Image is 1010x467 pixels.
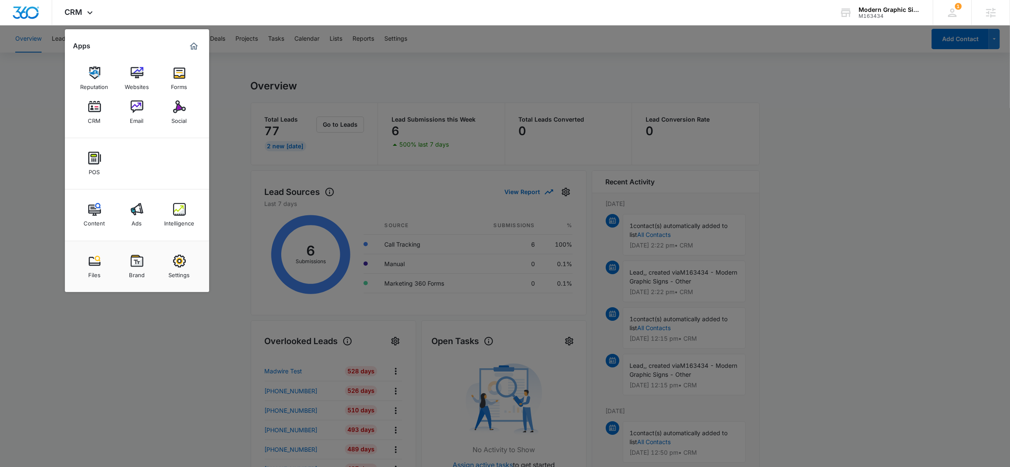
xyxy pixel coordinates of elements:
[22,22,93,29] div: Domain: [DOMAIN_NAME]
[121,199,153,231] a: Ads
[121,250,153,283] a: Brand
[78,250,111,283] a: Files
[88,267,101,278] div: Files
[132,216,142,227] div: Ads
[89,164,100,175] div: POS
[78,147,111,180] a: POS
[163,199,196,231] a: Intelligence
[84,49,91,56] img: tab_keywords_by_traffic_grey.svg
[171,79,187,90] div: Forms
[121,62,153,95] a: Websites
[24,14,42,20] div: v 4.0.25
[88,113,101,124] div: CRM
[125,79,149,90] div: Websites
[78,96,111,128] a: CRM
[163,96,196,128] a: Social
[73,42,91,50] h2: Apps
[78,62,111,95] a: Reputation
[129,267,145,278] div: Brand
[169,267,190,278] div: Settings
[130,113,144,124] div: Email
[955,3,962,10] div: notifications count
[164,216,194,227] div: Intelligence
[32,50,76,56] div: Domain Overview
[84,216,105,227] div: Content
[172,113,187,124] div: Social
[163,62,196,95] a: Forms
[163,250,196,283] a: Settings
[81,79,109,90] div: Reputation
[121,96,153,128] a: Email
[955,3,962,10] span: 1
[65,8,83,17] span: CRM
[14,22,20,29] img: website_grey.svg
[23,49,30,56] img: tab_domain_overview_orange.svg
[859,13,920,19] div: account id
[78,199,111,231] a: Content
[859,6,920,13] div: account name
[94,50,143,56] div: Keywords by Traffic
[14,14,20,20] img: logo_orange.svg
[187,39,201,53] a: Marketing 360® Dashboard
